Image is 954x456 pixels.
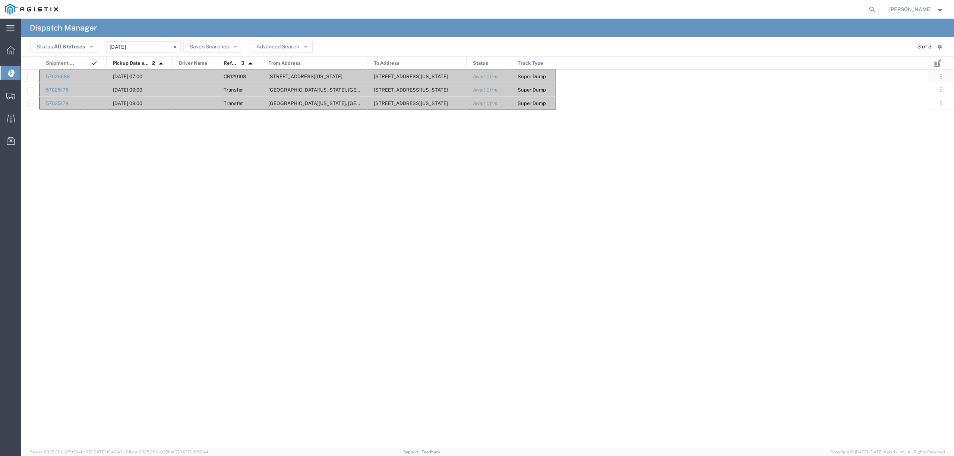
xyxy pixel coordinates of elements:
button: Status:All Statuses [30,41,98,52]
button: ... [936,84,946,95]
button: ... [936,98,946,108]
span: Transfer [224,101,243,106]
span: Status [473,57,488,70]
a: Support [403,450,422,454]
span: 3 [241,57,244,70]
span: 780 Diamond Ave, Red Bluff, California, 96080, United States [374,74,448,79]
span: Lorretta Ayala [889,5,932,13]
span: 10/06/2025, 07:00 [113,74,142,79]
button: Advanced Search [250,41,313,52]
span: 308 W Alluvial Ave, Clovis, California, 93611, United States [374,87,448,93]
img: arrow-dropup.svg [155,58,167,70]
span: Super Dump [518,87,546,93]
span: [DATE] 10:43:43 [92,450,123,454]
a: 57025174 [46,101,69,106]
span: . . . [940,99,942,108]
span: 2 [152,57,155,70]
span: Await Cfrm. [473,101,499,106]
span: 6069 State Hwy 99w, Corning, California, 96021, United States [268,74,342,79]
span: Truck Type [518,57,543,70]
h4: Dispatch Manager [30,19,97,37]
span: Pickup Date and Time [113,57,149,70]
span: Super Dump [518,101,546,106]
span: From Address [268,57,301,70]
span: 308 W Alluvial Ave, Clovis, California, 93611, United States [374,101,448,106]
div: 3 of 3 [917,43,932,51]
span: 10/06/2025, 09:00 [113,101,142,106]
span: . . . [940,72,942,81]
span: Shipment No. [46,57,76,70]
img: arrow-dropup.svg [244,58,256,70]
span: Clinton Ave & Locan Ave, Fresno, California, 93619, United States [268,101,398,106]
span: Reference [224,57,238,70]
span: 10/06/2025, 09:00 [113,87,142,93]
span: Super Dump [518,74,546,79]
span: CB120103 [224,74,246,79]
a: Feedback [421,450,440,454]
button: Saved Searches [183,41,242,52]
span: Transfer [224,87,243,93]
a: 57026689 [46,74,70,79]
button: ... [936,71,946,82]
span: Clinton Ave & Locan Ave, Fresno, California, 93619, United States [268,87,398,93]
button: [PERSON_NAME] [889,5,944,14]
span: Await Cfrm. [473,74,499,79]
span: Server: 2025.20.0-970904bc0f3 [30,450,123,454]
span: Client: 2025.20.0-035ba07 [126,450,208,454]
img: logo [5,4,58,15]
span: . . . [940,85,942,94]
span: Driver Name [179,57,208,70]
span: All Statuses [54,44,85,50]
img: icon [91,60,98,67]
span: Copyright © [DATE]-[DATE] Agistix Inc., All Rights Reserved [830,449,945,455]
span: [DATE] 10:52:44 [178,450,208,454]
span: To Address [374,57,399,70]
span: Await Cfrm. [473,87,499,93]
a: 57025178 [46,87,69,93]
